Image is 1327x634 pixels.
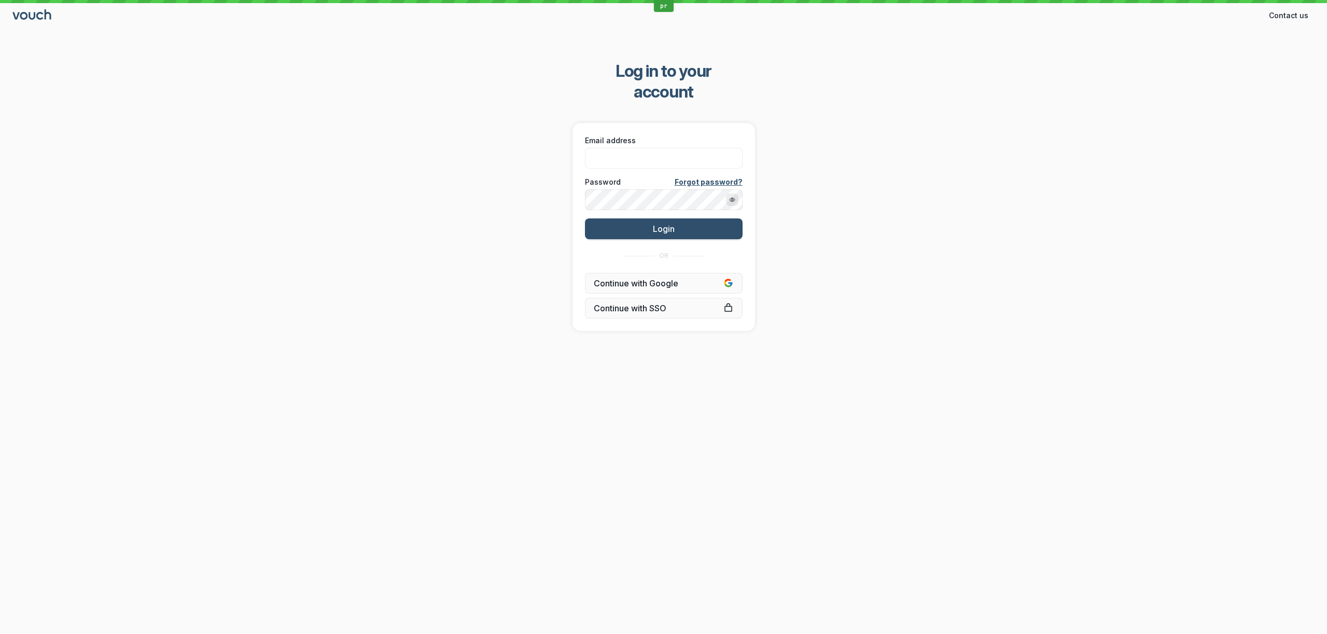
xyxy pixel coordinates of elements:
[1263,7,1315,24] button: Contact us
[585,298,743,319] a: Continue with SSO
[653,224,675,234] span: Login
[586,61,741,102] span: Log in to your account
[12,11,53,20] a: Go to sign in
[1269,10,1308,21] span: Contact us
[585,218,743,239] button: Login
[585,177,621,187] span: Password
[675,177,743,187] a: Forgot password?
[594,278,734,288] span: Continue with Google
[585,273,743,294] button: Continue with Google
[594,303,734,313] span: Continue with SSO
[659,252,668,260] span: OR
[585,135,636,146] span: Email address
[726,194,738,206] button: Show password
